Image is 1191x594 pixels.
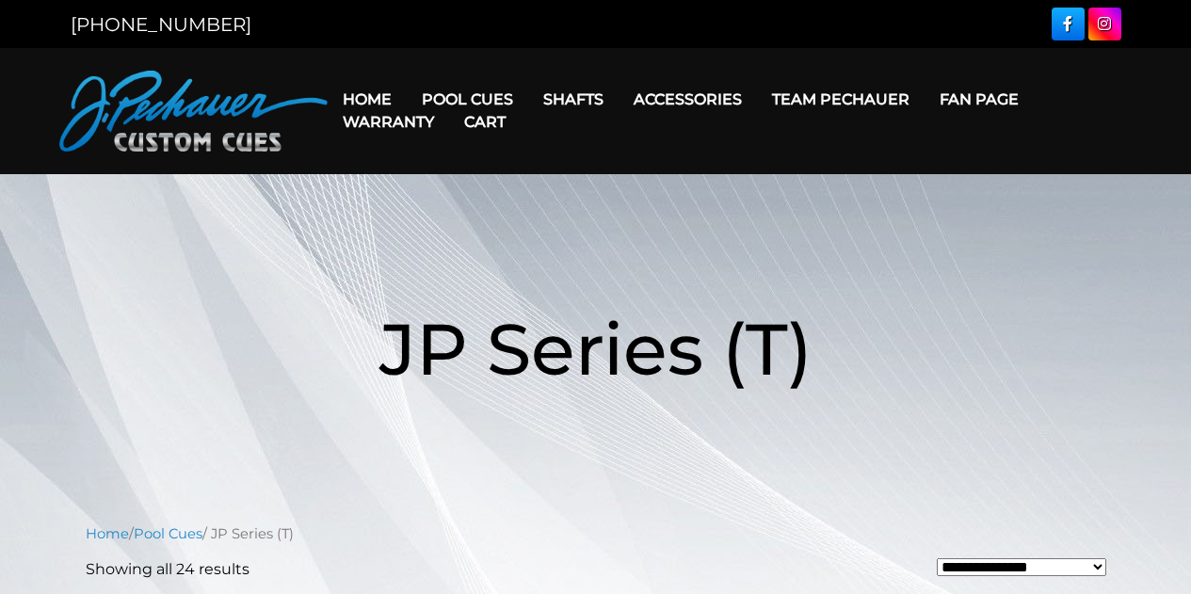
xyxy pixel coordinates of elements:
[757,75,925,123] a: Team Pechauer
[134,525,202,542] a: Pool Cues
[925,75,1034,123] a: Fan Page
[59,71,328,152] img: Pechauer Custom Cues
[619,75,757,123] a: Accessories
[328,75,407,123] a: Home
[86,558,249,581] p: Showing all 24 results
[528,75,619,123] a: Shafts
[937,558,1106,576] select: Shop order
[407,75,528,123] a: Pool Cues
[86,523,1106,544] nav: Breadcrumb
[86,525,129,542] a: Home
[379,305,813,393] span: JP Series (T)
[71,13,251,36] a: [PHONE_NUMBER]
[328,98,449,146] a: Warranty
[449,98,521,146] a: Cart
